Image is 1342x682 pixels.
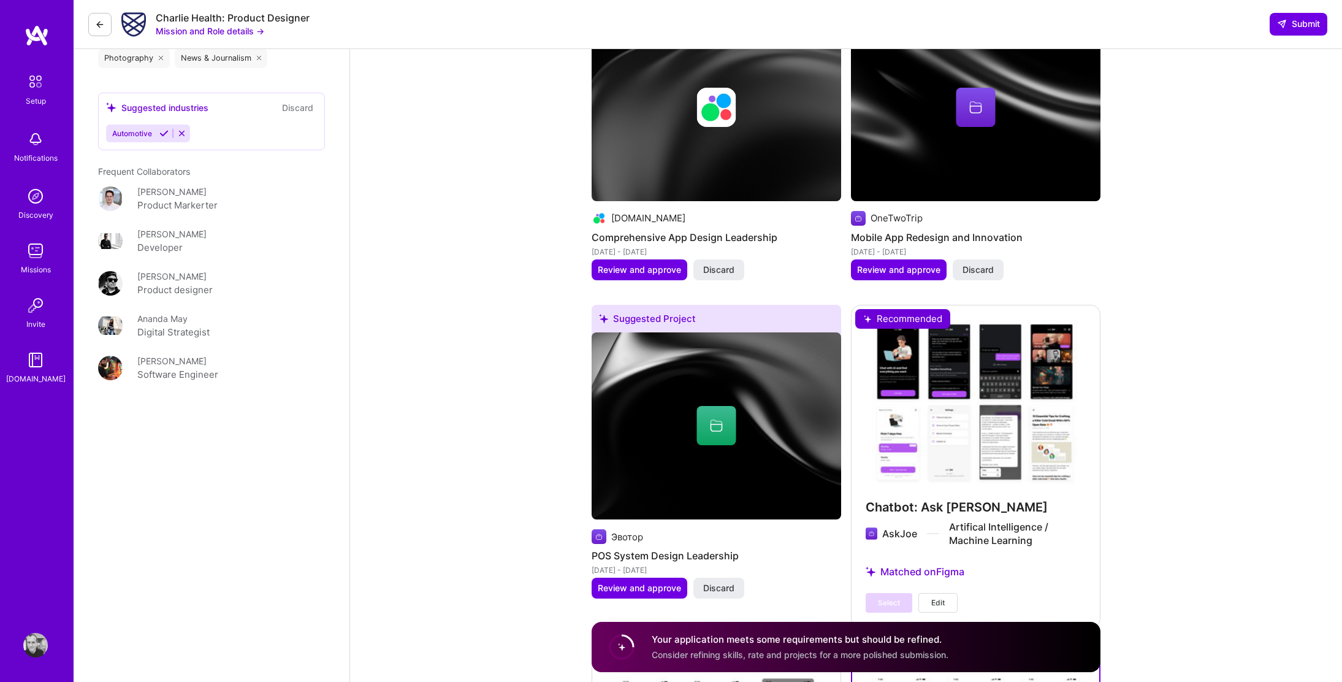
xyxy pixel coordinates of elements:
button: Discard [278,101,317,115]
a: User AvatarAnanda MayDigital Strategist [98,312,325,340]
div: [DOMAIN_NAME] [6,372,66,385]
span: Discard [963,264,994,276]
div: Suggested industries [106,101,208,114]
span: Review and approve [598,582,681,594]
span: Review and approve [857,264,940,276]
div: [PERSON_NAME] [137,228,207,240]
img: Company logo [592,529,606,544]
h4: Mobile App Redesign and Innovation [851,229,1100,245]
div: Setup [26,94,46,107]
i: icon Close [257,56,262,61]
div: null [1270,13,1327,35]
div: Developer [137,240,183,255]
h4: Comprehensive App Design Leadership [592,229,841,245]
div: Эвотор [611,531,643,543]
div: Notifications [14,151,58,164]
button: Discard [693,578,744,599]
span: Discard [703,264,734,276]
div: Software Engineer [137,367,218,382]
img: User Avatar [23,633,48,657]
span: Consider refining skills, rate and projects for a more polished submission. [652,649,948,660]
h4: POS System Design Leadership [592,548,841,564]
a: User Avatar[PERSON_NAME]Software Engineer [98,354,325,382]
span: Edit [931,597,945,608]
img: User Avatar [98,356,123,380]
h4: Your application meets some requirements but should be refined. [652,633,948,646]
div: Discovery [18,209,53,221]
div: Photography [98,48,170,68]
div: [PERSON_NAME] [137,270,207,283]
div: Charlie Health: Product Designer [156,12,310,25]
img: Company logo [697,88,736,127]
img: bell [23,127,48,151]
i: icon LeftArrowDark [95,20,105,29]
span: Submit [1277,18,1320,30]
button: Mission and Role details → [156,25,264,37]
div: Product designer [137,283,213,297]
img: teamwork [23,239,48,263]
button: Review and approve [592,578,687,599]
img: Company logo [851,211,866,226]
div: Missions [21,263,51,276]
button: Review and approve [592,259,687,280]
a: User Avatar [20,633,51,657]
span: Discard [703,582,734,594]
span: Automotive [112,129,152,138]
img: User Avatar [98,186,123,211]
span: Frequent Collaborators [98,166,190,177]
img: User Avatar [98,229,123,253]
button: Edit [918,593,958,613]
img: Invite [23,293,48,318]
div: News & Journalism [175,48,268,68]
button: Discard [693,259,744,280]
div: [DATE] - [DATE] [592,245,841,258]
div: [PERSON_NAME] [137,185,207,198]
div: Ananda May [137,312,188,325]
i: Accept [159,129,169,138]
div: Product Markerter [137,198,218,213]
div: [DATE] - [DATE] [592,564,841,577]
i: icon SuggestedTeams [106,102,116,113]
img: Company logo [592,211,606,226]
img: Company Logo [121,12,146,37]
a: User Avatar[PERSON_NAME]Developer [98,228,325,255]
div: OneTwoTrip [871,212,923,224]
div: [DATE] - [DATE] [851,245,1100,258]
button: Submit [1270,13,1327,35]
button: Review and approve [851,259,947,280]
img: discovery [23,184,48,209]
img: User Avatar [98,313,123,338]
div: Suggested Project [592,305,841,337]
button: Discard [953,259,1004,280]
img: setup [23,69,48,94]
div: Invite [26,318,45,331]
span: Review and approve [598,264,681,276]
img: cover [592,332,841,519]
i: icon Close [159,56,164,61]
a: User Avatar[PERSON_NAME]Product Markerter [98,185,325,213]
img: User Avatar [98,271,123,296]
i: icon SuggestedTeams [599,314,608,323]
img: logo [25,25,49,47]
i: icon SendLight [1277,19,1287,29]
div: Digital Strategist [137,325,210,340]
div: [DOMAIN_NAME] [611,212,685,224]
img: guide book [23,348,48,372]
div: [PERSON_NAME] [137,354,207,367]
i: Reject [177,129,186,138]
a: User Avatar[PERSON_NAME]Product designer [98,270,325,297]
